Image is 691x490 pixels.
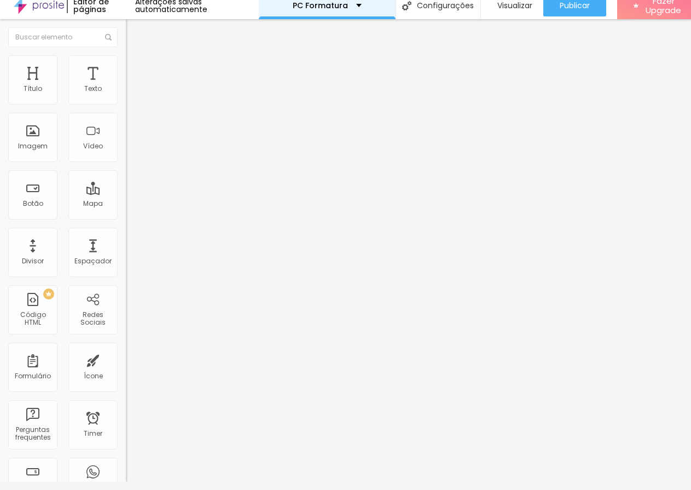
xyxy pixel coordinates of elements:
[293,2,348,9] p: PC Formatura
[74,257,112,265] div: Espaçador
[560,1,590,10] span: Publicar
[11,311,54,327] div: Código HTML
[84,372,103,380] div: Ícone
[402,1,411,10] img: Icone
[23,200,43,207] div: Botão
[105,34,112,41] img: Icone
[8,27,118,47] input: Buscar elemento
[15,372,51,380] div: Formulário
[84,430,102,437] div: Timer
[84,85,102,93] div: Texto
[497,1,532,10] span: Visualizar
[24,85,42,93] div: Título
[11,426,54,442] div: Perguntas frequentes
[83,142,103,150] div: Vídeo
[71,311,114,327] div: Redes Sociais
[83,200,103,207] div: Mapa
[18,142,48,150] div: Imagem
[22,257,44,265] div: Divisor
